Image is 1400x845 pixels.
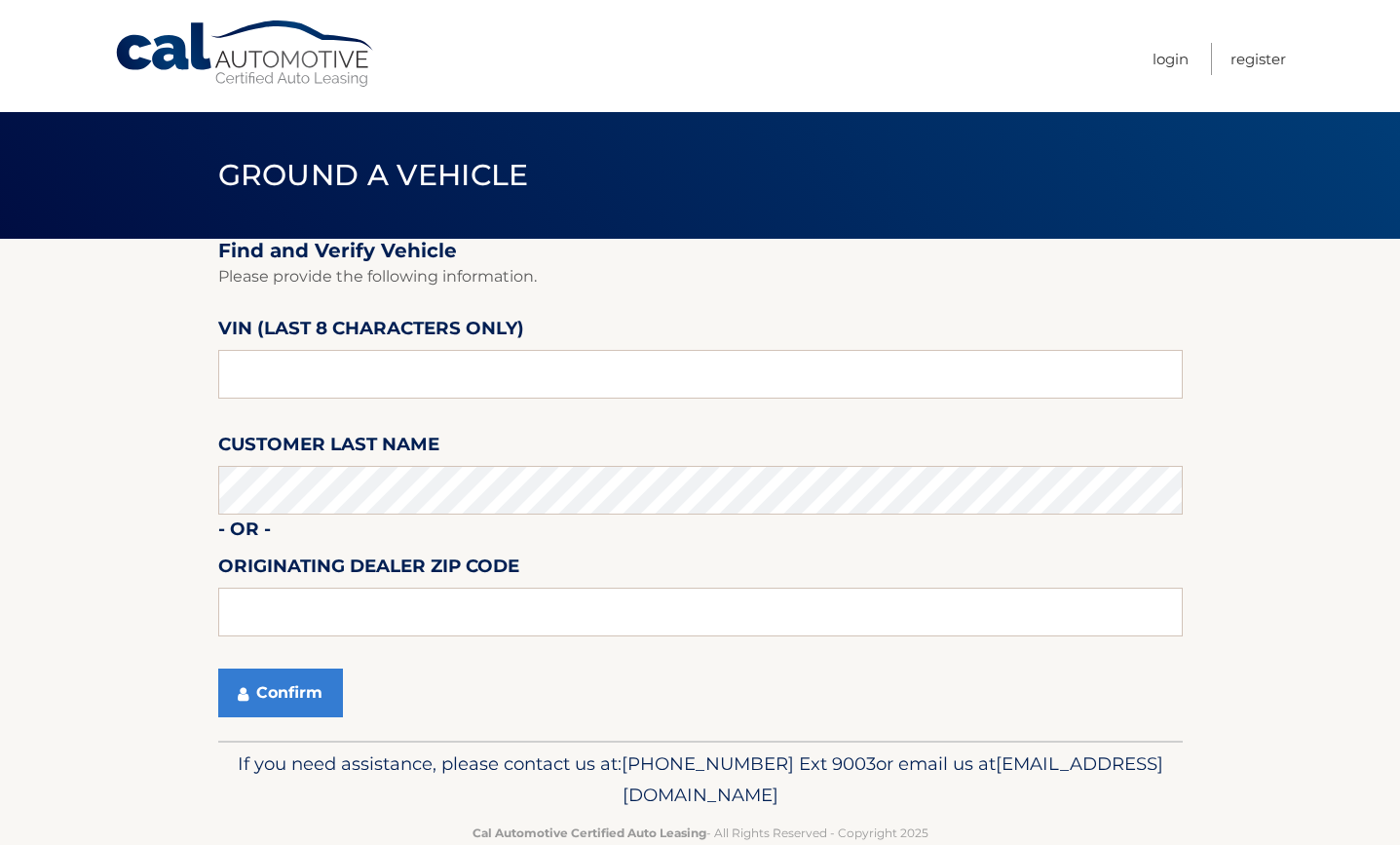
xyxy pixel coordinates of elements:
[218,314,524,350] label: VIN (last 8 characters only)
[622,752,876,775] span: [PHONE_NUMBER] Ext 9003
[218,552,519,588] label: Originating Dealer Zip Code
[218,515,271,551] label: - or -
[218,669,343,717] button: Confirm
[231,749,1170,811] p: If you need assistance, please contact us at: or email us at
[218,157,529,193] span: Ground a Vehicle
[114,19,377,89] a: Cal Automotive
[1153,43,1189,75] a: Login
[218,239,1183,263] h2: Find and Verify Vehicle
[473,826,706,840] strong: Cal Automotive Certified Auto Leasing
[231,823,1170,843] p: - All Rights Reserved - Copyright 2025
[218,430,439,466] label: Customer Last Name
[1230,43,1286,75] a: Register
[218,263,1183,290] p: Please provide the following information.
